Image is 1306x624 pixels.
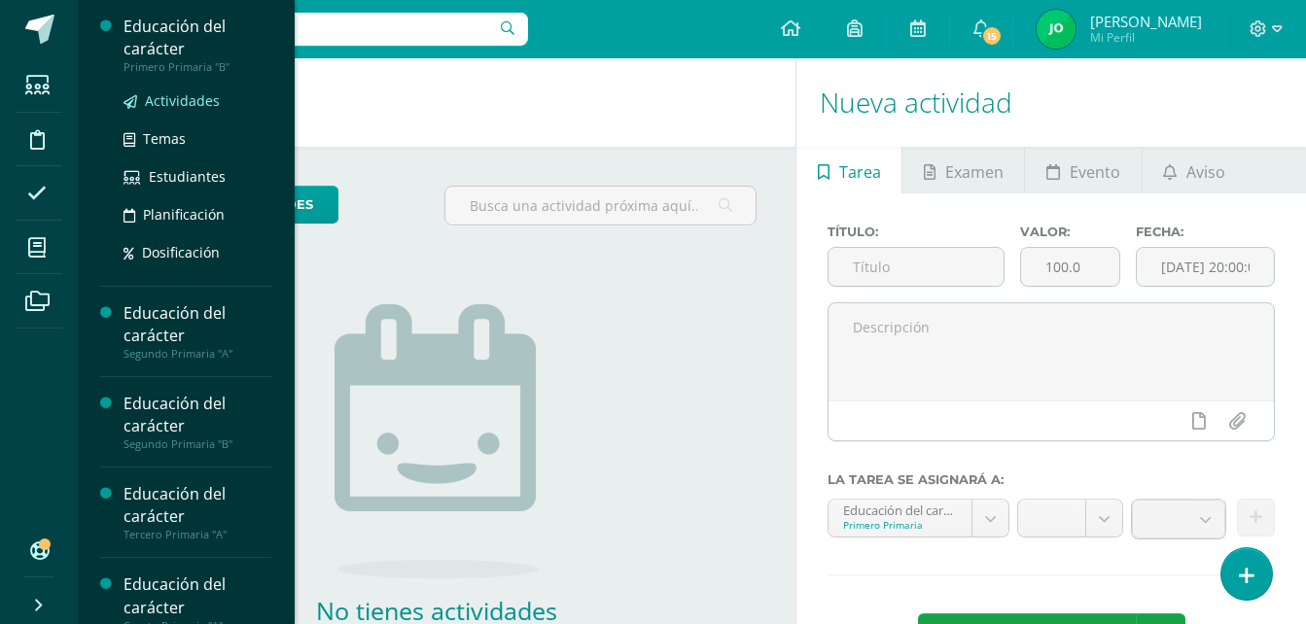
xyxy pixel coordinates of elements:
label: La tarea se asignará a: [828,472,1275,487]
input: Fecha de entrega [1137,248,1274,286]
a: Temas [124,127,271,150]
img: f6e231eb42918ea7c58bac67eddd7ad4.png [1037,10,1076,49]
span: Aviso [1186,149,1225,195]
span: Evento [1070,149,1120,195]
div: Tercero Primaria "A" [124,528,271,541]
a: Educación del carácterTercero Primaria "A" [124,483,271,541]
span: Dosificación [142,243,220,261]
a: Educación del carácterPrimero Primaria "B" [124,16,271,74]
a: Educación del carácterSegundo Primaria "A" [124,302,271,361]
span: Actividades [145,91,220,110]
h1: Actividades [101,58,772,147]
span: 15 [981,25,1003,47]
h1: Nueva actividad [820,58,1283,147]
label: Valor: [1020,225,1120,239]
div: Educación del carácter [124,302,271,347]
span: Planificación [143,205,225,224]
a: Aviso [1143,147,1247,193]
div: Primero Primaria "B" [124,60,271,74]
a: Examen [902,147,1024,193]
div: Educación del carácter [124,483,271,528]
input: Busca una actividad próxima aquí... [445,187,756,225]
a: Actividades [124,89,271,112]
a: Educación del carácterSegundo Primaria "B" [124,393,271,451]
div: Primero Primaria [843,518,957,532]
div: Segundo Primaria "B" [124,437,271,451]
span: Mi Perfil [1090,29,1202,46]
div: Educación del carácter [124,393,271,437]
div: Segundo Primaria "A" [124,347,271,361]
a: Evento [1025,147,1141,193]
span: Temas [143,129,186,148]
div: Educación del carácter 'B' [843,500,957,518]
label: Título: [828,225,1005,239]
a: Estudiantes [124,165,271,188]
input: Busca un usuario... [90,13,528,46]
label: Fecha: [1136,225,1275,239]
span: [PERSON_NAME] [1090,12,1202,31]
input: Puntos máximos [1021,248,1119,286]
div: Educación del carácter [124,573,271,618]
span: Examen [945,149,1004,195]
a: Planificación [124,203,271,225]
a: Tarea [796,147,901,193]
span: Tarea [839,149,881,195]
a: Educación del carácter 'B'Primero Primaria [829,500,1008,537]
input: Título [829,248,1004,286]
div: Educación del carácter [124,16,271,60]
span: Estudiantes [149,167,226,186]
a: Dosificación [124,241,271,263]
img: no_activities.png [335,304,539,578]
